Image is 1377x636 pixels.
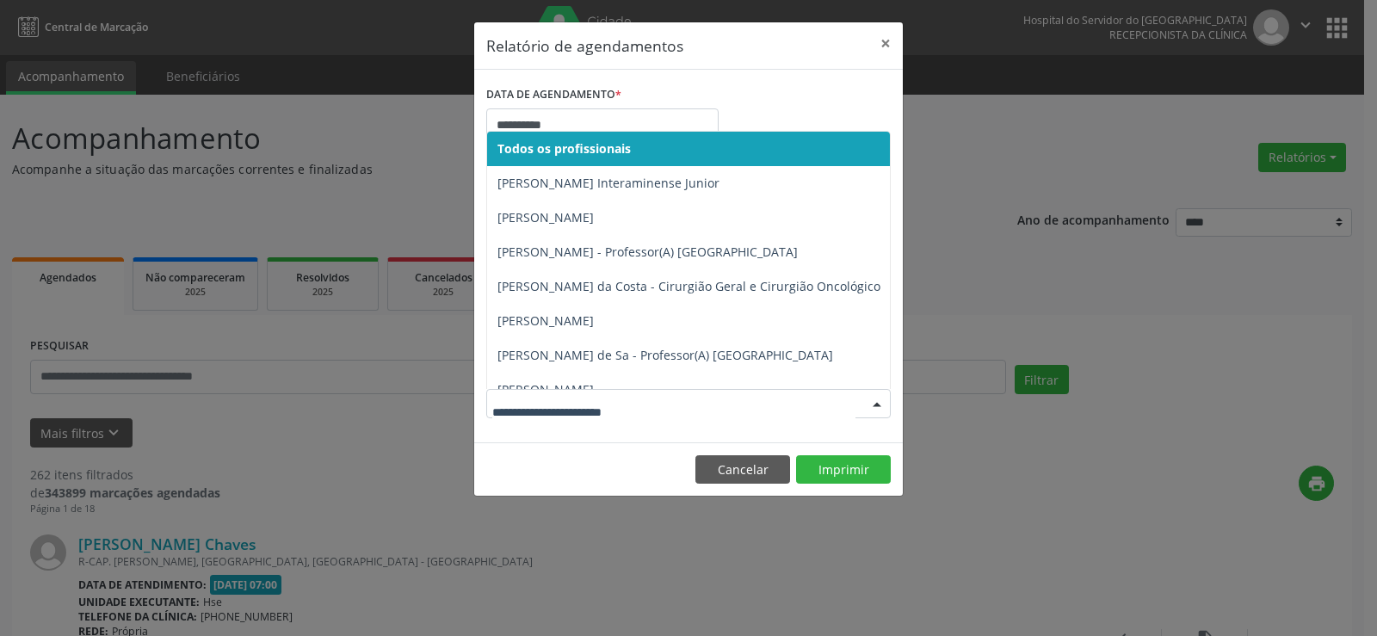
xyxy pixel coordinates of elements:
span: [PERSON_NAME] [497,312,594,329]
span: [PERSON_NAME] Interaminense Junior [497,175,719,191]
span: [PERSON_NAME] da Costa - Cirurgião Geral e Cirurgião Oncológico [497,278,880,294]
button: Cancelar [695,455,790,485]
h5: Relatório de agendamentos [486,34,683,57]
label: DATA DE AGENDAMENTO [486,82,621,108]
button: Close [868,22,903,65]
span: Todos os profissionais [497,140,631,157]
span: [PERSON_NAME] de Sa - Professor(A) [GEOGRAPHIC_DATA] [497,347,833,363]
span: [PERSON_NAME] - Professor(A) [GEOGRAPHIC_DATA] [497,244,798,260]
span: [PERSON_NAME] [497,209,594,225]
button: Imprimir [796,455,891,485]
span: [PERSON_NAME] [497,381,594,398]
